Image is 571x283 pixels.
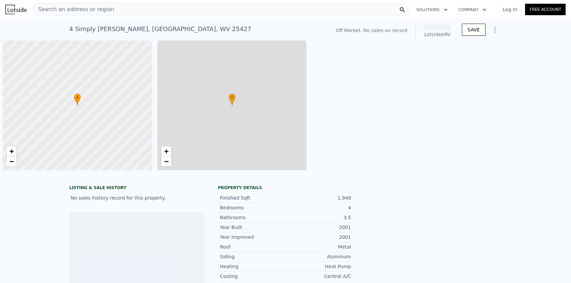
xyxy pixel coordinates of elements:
[33,5,114,14] span: Search an address or region
[69,24,251,34] div: 4 Simply [PERSON_NAME] , [GEOGRAPHIC_DATA] , WV 25427
[229,95,235,101] span: •
[220,234,285,240] div: Year Improved
[285,204,351,211] div: 4
[495,6,525,13] a: Log In
[525,4,566,15] a: Free Account
[220,195,285,201] div: Finished Sqft
[285,234,351,240] div: 2001
[220,263,285,270] div: Heating
[462,24,486,36] button: SAVE
[9,147,14,155] span: +
[9,157,14,165] span: −
[220,224,285,231] div: Year Built
[285,263,351,270] div: Heat Pump
[74,94,81,105] div: •
[161,156,171,166] a: Zoom out
[161,146,171,156] a: Zoom in
[74,95,81,101] span: •
[285,214,351,221] div: 3.5
[424,31,451,38] div: Lotside ARV
[220,253,285,260] div: Siding
[69,192,204,204] div: No sales history record for this property.
[285,273,351,280] div: Central A/C
[285,243,351,250] div: Metal
[285,195,351,201] div: 1,948
[336,27,407,34] div: Off Market. No sales on record
[6,156,17,166] a: Zoom out
[218,185,353,190] div: Property details
[164,157,168,165] span: −
[164,147,168,155] span: +
[488,23,502,36] button: Show Options
[285,253,351,260] div: Aluminum
[220,243,285,250] div: Roof
[220,273,285,280] div: Cooling
[285,224,351,231] div: 2001
[220,204,285,211] div: Bedrooms
[5,5,27,14] img: Lotside
[411,4,453,16] button: Solutions
[229,94,235,105] div: •
[220,214,285,221] div: Bathrooms
[69,185,204,192] div: LISTING & SALE HISTORY
[453,4,492,16] button: Company
[6,146,17,156] a: Zoom in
